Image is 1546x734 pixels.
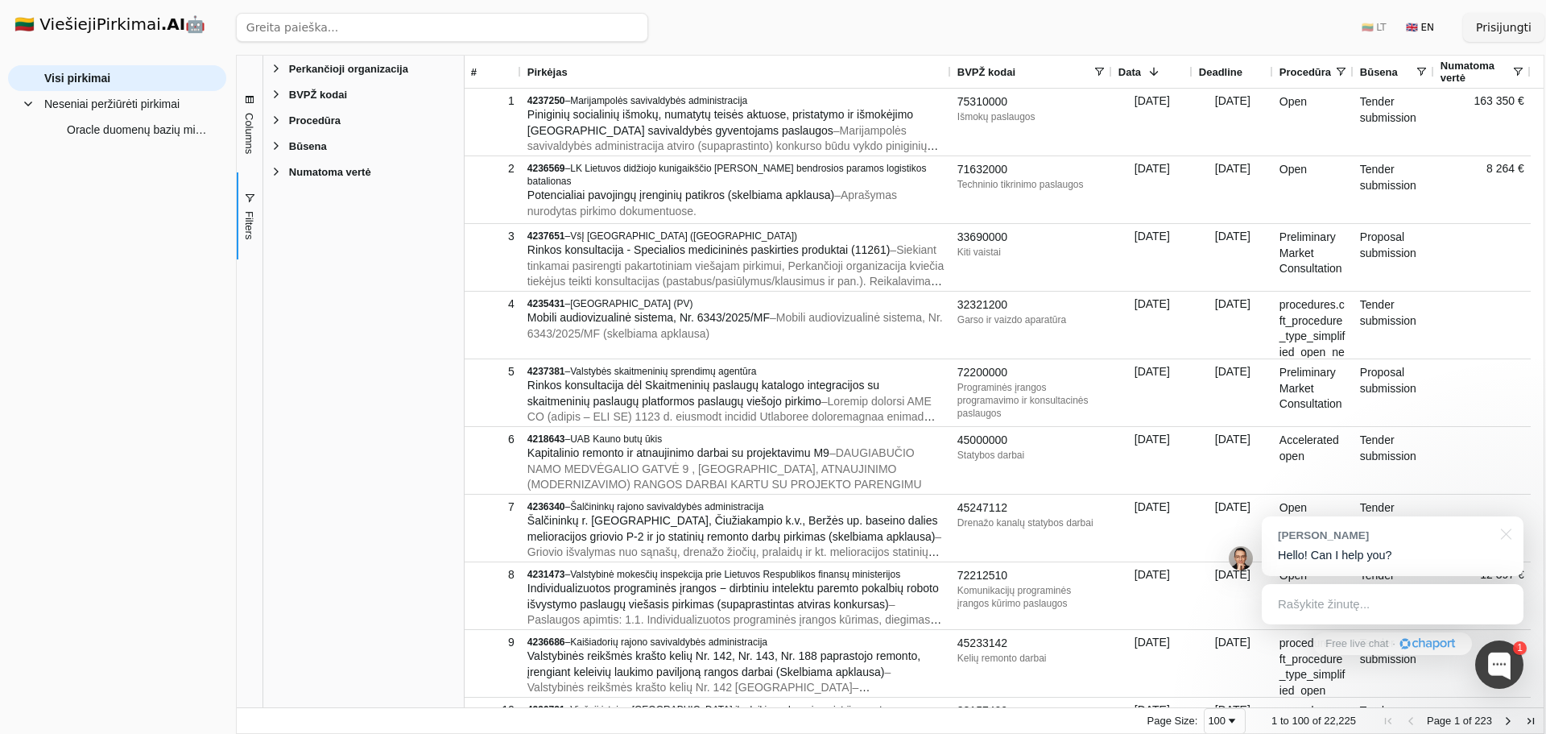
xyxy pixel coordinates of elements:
span: Būsena [1360,66,1398,78]
div: 8 [471,563,515,587]
span: – Mobili audiovizualinė sistema, Nr. 6343/2025/MF (skelbiama apklausa) [527,311,943,340]
div: procedures.cft_procedure_type_simplified_open_negotiation [1273,292,1354,359]
div: procedures.cft_procedure_type_simplified_open [1273,630,1354,697]
span: 4235431 [527,298,565,309]
span: Rinkos konsultacija - Specialios medicininės paskirties produktai (11261) [527,243,891,256]
div: Drenažo kanalų statybos darbai [957,516,1106,529]
div: Kiti vaistai [957,246,1106,259]
button: Prisijungti [1463,13,1544,42]
div: 6 [471,428,515,451]
span: 4236340 [527,501,565,512]
p: Hello! Can I help you? [1278,547,1507,564]
span: 4218643 [527,433,565,445]
div: Accelerated open [1273,427,1354,494]
span: Šalčininkų r. [GEOGRAPHIC_DATA], Čiužiakampio k.v., Beržės up. baseino dalies melioracijos griovi... [527,514,938,543]
div: 163 350 € [1434,89,1531,156]
span: 1 [1271,715,1277,727]
div: [DATE] [1112,562,1193,629]
div: – [527,703,945,716]
div: Kelių remonto darbai [957,652,1106,665]
span: Rinkos konsultacija dėl Skaitmeninių paslaugų katalogo integracijos su skaitmeninių paslaugų plat... [527,379,879,408]
img: Jonas [1229,546,1253,570]
div: Techninio tikrinimo paslaugos [957,178,1106,191]
div: 32321200 [957,297,1106,313]
div: Komunikacijų programinės įrangos kūrimo paslaugos [957,584,1106,610]
span: Kaišiadorių rajono savivaldybės administracija [570,637,767,648]
div: [DATE] [1193,427,1273,494]
span: # [471,66,477,78]
div: 33690000 [957,230,1106,246]
span: Valstybės skaitmeninių sprendimų agentūra [570,366,756,377]
span: LK Lietuvos didžiojo kunigaikščio [PERSON_NAME] bendrosios paramos logistikos batalionas [527,163,927,187]
span: Numatoma vertė [1441,60,1511,84]
span: Valstybinės reikšmės krašto kelių Nr. 142, Nr. 143, Nr. 188 paprastojo remonto, įrengiant keleivi... [527,649,920,678]
div: [DATE] [1112,427,1193,494]
div: [DATE] [1193,562,1273,629]
div: 8 264 € [1434,156,1531,223]
span: 4236686 [527,637,565,648]
div: – [527,636,945,649]
span: BVPŽ kodai [957,66,1015,78]
span: UAB Kauno butų ūkis [570,433,662,445]
div: Programinės įrangos programavimo ir konsultacinės paslaugos [957,381,1106,420]
span: 223 [1474,715,1492,727]
div: [DATE] [1112,292,1193,359]
div: Garso ir vaizdo aparatūra [957,313,1106,326]
div: Tender submission [1354,292,1434,359]
span: 4237250 [527,95,565,106]
span: Columns [243,113,255,154]
div: 33157400 [957,703,1106,719]
div: – [527,365,945,378]
span: 100 [1292,715,1309,727]
div: – [527,297,945,310]
div: [DATE] [1193,495,1273,562]
div: · [1392,637,1395,652]
span: Mobili audiovizualinė sistema, Nr. 6343/2025/MF [527,311,770,324]
div: [DATE] [1112,359,1193,426]
div: 2 [471,157,515,180]
div: [DATE] [1193,630,1273,697]
div: 9 [471,631,515,654]
div: 3 [471,225,515,248]
div: Last Page [1524,715,1537,728]
div: Statybos darbai [957,449,1106,462]
span: Numatoma vertė [289,166,371,178]
span: Piniginių socialinių išmokų, numatytų teisės aktuose, pristatymo ir išmokėjimo [GEOGRAPHIC_DATA] ... [527,108,913,137]
div: Open [1273,89,1354,156]
div: [DATE] [1193,89,1273,156]
button: 🇬🇧 EN [1396,15,1444,40]
span: Perkančioji organizacija [289,63,408,75]
div: Next Page [1502,715,1515,728]
a: Free live chat· [1313,632,1471,655]
div: Tender submission [1354,427,1434,494]
span: Individualizuotos programinės įrangos − dirbtiniu intelektu paremto pokalbių roboto išvystymo pas... [527,582,939,611]
div: Tender submission [1354,156,1434,223]
div: 75310000 [957,94,1106,110]
div: 72200000 [957,365,1106,381]
div: – [527,94,945,107]
span: Būsena [289,140,327,152]
span: Kapitalinio remonto ir atnaujinimo darbai su projektavimu M9 [527,446,829,459]
span: Viešoji įstaiga [GEOGRAPHIC_DATA] ilgalaikio gydymo ir geriatrijos centras [570,704,895,715]
div: – [527,568,945,581]
span: Valstybinė mokesčių inspekcija prie Lietuvos Respublikos finansų ministerijos [570,569,900,580]
div: [DATE] [1193,292,1273,359]
div: 45233142 [957,636,1106,652]
div: Preliminary Market Consultation [1273,359,1354,426]
span: Procedūra [289,114,341,126]
span: 1 [1454,715,1460,727]
span: – DAUGIABUČIO NAMO MEDVĖGALIO GATVĖ 9 , [GEOGRAPHIC_DATA], ATNAUJINIMO (MODERNIZAVIMO) RANGOS DAR... [527,446,922,491]
span: to [1280,715,1289,727]
div: 1 [1513,641,1527,655]
span: Filters [243,211,255,239]
strong: .AI [161,15,186,34]
div: First Page [1382,715,1395,728]
div: [DATE] [1193,359,1273,426]
div: Previous Page [1404,715,1417,728]
span: of [1312,715,1321,727]
div: Tender submission [1354,495,1434,562]
div: Tender submission [1354,630,1434,697]
div: 4 [471,292,515,316]
div: – [527,162,945,188]
div: – [527,230,945,243]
